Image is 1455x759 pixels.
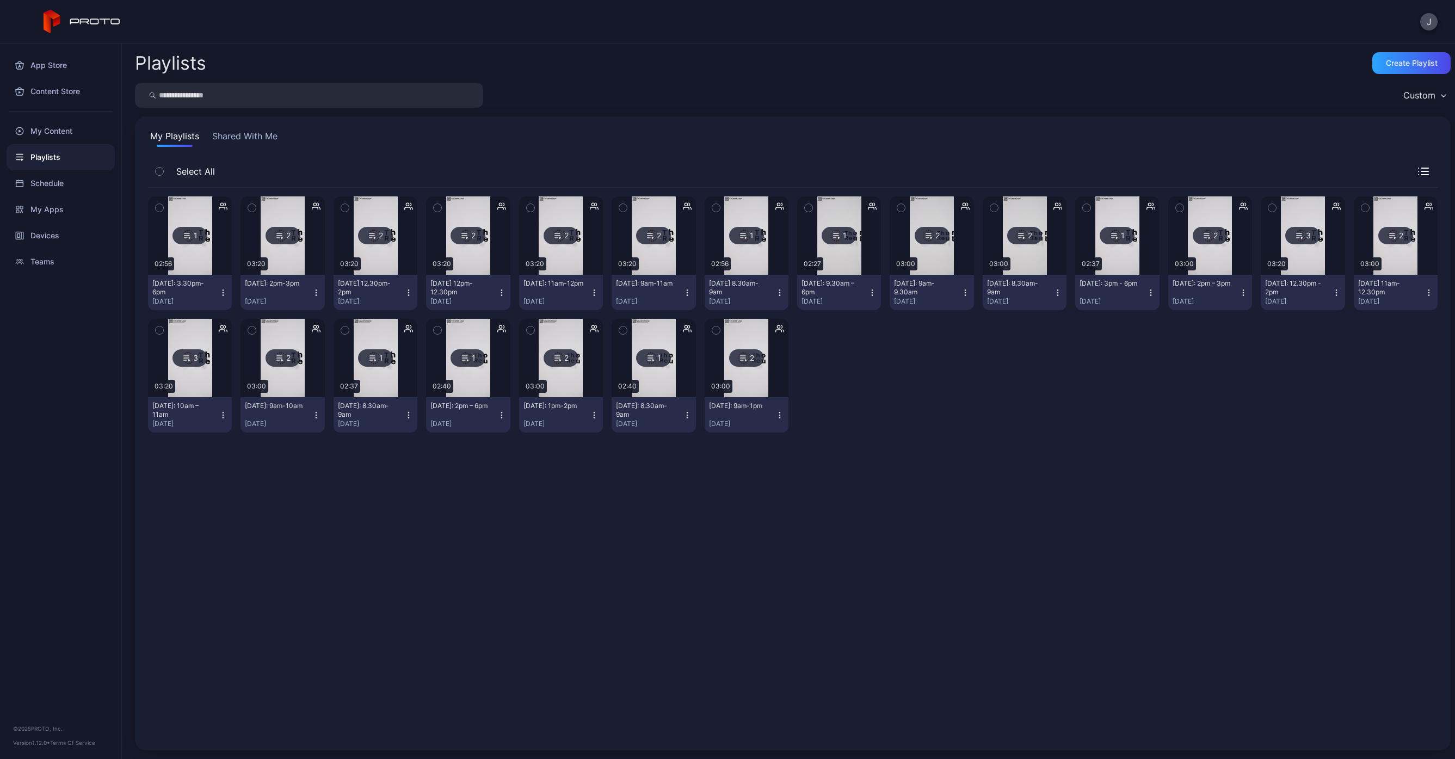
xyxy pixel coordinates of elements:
div: 2 [266,349,300,367]
div: 03:20 [430,257,453,270]
div: Custom [1403,90,1435,101]
button: Create Playlist [1372,52,1451,74]
button: [DATE]: 1pm-2pm[DATE] [519,397,603,433]
div: 2 [729,349,764,367]
div: [DATE] [616,297,682,306]
div: Tuesday: 2pm-3pm [245,279,305,288]
button: [DATE]: 12.30pm - 2pm[DATE] [1261,275,1345,310]
button: [DATE]: 8.30am-9am[DATE] [612,397,695,433]
div: Tuesday: 9am-11am [616,279,676,288]
div: 02:56 [152,257,174,270]
button: [DATE]: 2pm – 3pm[DATE] [1168,275,1252,310]
div: [DATE] [802,297,868,306]
div: 03:00 [245,380,268,393]
div: Tuesday: 11am-12pm [523,279,583,288]
div: 03:00 [523,380,547,393]
div: 03:00 [894,257,917,270]
div: Monday: 8.30am-9am [616,402,676,419]
div: 03:20 [616,257,639,270]
div: 02:37 [1080,257,1102,270]
div: 2 [1193,227,1228,244]
div: 1 [729,227,764,244]
div: [DATE] [616,419,682,428]
button: [DATE]: 3.30pm-6pm[DATE] [148,275,232,310]
a: Terms Of Service [50,739,95,746]
div: © 2025 PROTO, Inc. [13,724,108,733]
div: [DATE] [987,297,1053,306]
div: 1 [172,227,207,244]
div: [DATE] [1173,297,1239,306]
div: [DATE] [1080,297,1146,306]
div: 02:37 [338,380,360,393]
button: [DATE]: 2pm-3pm[DATE] [241,275,324,310]
button: [DATE]: 9am-11am[DATE] [612,275,695,310]
div: 02:40 [616,380,639,393]
button: J [1420,13,1438,30]
div: 03:00 [987,257,1010,270]
div: Create Playlist [1386,59,1438,67]
div: [DATE] [523,297,590,306]
button: [DATE]: 9am-1pm[DATE] [705,397,788,433]
div: 1 [451,349,485,367]
div: Wednesday: 9am-10am [245,402,305,410]
button: My Playlists [148,129,201,147]
div: Playlists [7,144,115,170]
div: 1 [358,349,393,367]
div: Monday: 2pm – 6pm [430,402,490,410]
button: [DATE]: 9am-9.30am[DATE] [890,275,973,310]
div: 2 [1007,227,1042,244]
div: 2 [636,227,671,244]
div: My Apps [7,196,115,223]
span: Select All [171,165,215,178]
div: 03:20 [338,257,361,270]
button: [DATE] 8.30am-9am[DATE] [705,275,788,310]
button: [DATE]: 2pm – 6pm[DATE] [426,397,510,433]
div: 02:27 [802,257,823,270]
a: Teams [7,249,115,275]
div: [DATE] [709,419,775,428]
div: [DATE] [338,297,404,306]
div: Wednesday: 8.30am-9am [338,402,398,419]
div: Wednesday 11am-12.30pm [1358,279,1418,297]
a: Schedule [7,170,115,196]
div: Wednesday: 10am – 11am [152,402,212,419]
a: Devices [7,223,115,249]
div: [DATE] [430,419,497,428]
button: [DATE]: 11am-12pm[DATE] [519,275,603,310]
button: Custom [1398,83,1451,108]
div: 1 [636,349,671,367]
div: 2 [915,227,950,244]
div: 1 [1100,227,1135,244]
a: Content Store [7,78,115,104]
button: [DATE] 12.30pm-2pm[DATE] [334,275,417,310]
div: 2 [1378,227,1413,244]
div: 3 [1285,227,1320,244]
div: 2 [544,227,578,244]
button: [DATE] 12pm-12.30pm[DATE] [426,275,510,310]
div: 03:20 [1265,257,1288,270]
div: 03:20 [245,257,268,270]
div: 03:00 [1358,257,1382,270]
button: [DATE]: 9am-10am[DATE] [241,397,324,433]
div: [DATE] [1358,297,1425,306]
div: 3 [172,349,207,367]
div: [DATE] [1265,297,1331,306]
a: App Store [7,52,115,78]
a: My Content [7,118,115,144]
div: Thursday: 9.30am – 6pm [802,279,861,297]
div: Tuesday 8.30am-9am [709,279,769,297]
div: Monday: 9am-1pm [709,402,769,410]
div: 02:40 [430,380,453,393]
button: [DATE]: 3pm - 6pm[DATE] [1075,275,1159,310]
div: [DATE] [245,297,311,306]
button: [DATE]: 9.30am – 6pm[DATE] [797,275,881,310]
div: 2 [544,349,578,367]
div: 02:56 [709,257,731,270]
div: Wednesday: 2pm – 3pm [1173,279,1232,288]
div: [DATE] [245,419,311,428]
